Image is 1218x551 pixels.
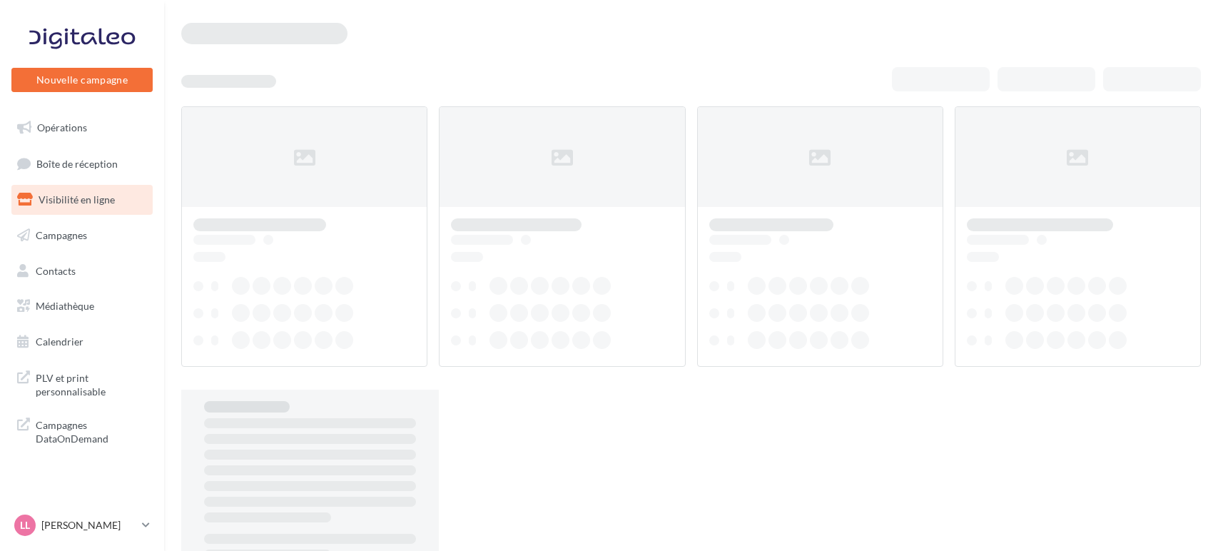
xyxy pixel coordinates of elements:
[9,410,156,452] a: Campagnes DataOnDemand
[36,300,94,312] span: Médiathèque
[9,113,156,143] a: Opérations
[39,193,115,206] span: Visibilité en ligne
[36,264,76,276] span: Contacts
[11,68,153,92] button: Nouvelle campagne
[36,415,147,446] span: Campagnes DataOnDemand
[9,148,156,179] a: Boîte de réception
[36,157,118,169] span: Boîte de réception
[41,518,136,532] p: [PERSON_NAME]
[9,256,156,286] a: Contacts
[36,229,87,241] span: Campagnes
[9,221,156,251] a: Campagnes
[11,512,153,539] a: LL [PERSON_NAME]
[37,121,87,133] span: Opérations
[9,327,156,357] a: Calendrier
[9,291,156,321] a: Médiathèque
[36,368,147,399] span: PLV et print personnalisable
[20,518,30,532] span: LL
[9,363,156,405] a: PLV et print personnalisable
[36,335,83,348] span: Calendrier
[9,185,156,215] a: Visibilité en ligne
